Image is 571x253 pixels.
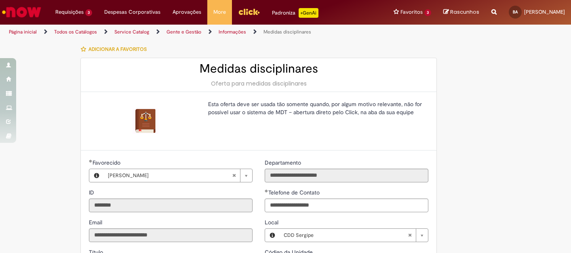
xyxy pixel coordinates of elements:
[54,29,97,35] a: Todos os Catálogos
[89,228,253,242] input: Email
[89,219,104,226] span: Somente leitura - Email
[208,100,422,116] p: Esta oferta deve ser usada tão somente quando, por algum motivo relevante, não for possível usar ...
[104,8,160,16] span: Despesas Corporativas
[424,9,431,16] span: 3
[55,8,84,16] span: Requisições
[404,229,416,242] abbr: Limpar campo Local
[219,29,246,35] a: Informações
[85,9,92,16] span: 3
[265,189,268,192] span: Obrigatório Preenchido
[524,8,565,15] span: [PERSON_NAME]
[299,8,318,18] p: +GenAi
[400,8,423,16] span: Favoritos
[265,159,303,167] label: Somente leitura - Departamento
[108,169,232,182] span: [PERSON_NAME]
[1,4,42,20] img: ServiceNow
[450,8,479,16] span: Rascunhos
[238,6,260,18] img: click_logo_yellow_360x200.png
[80,41,151,58] button: Adicionar a Favoritos
[265,199,428,212] input: Telefone de Contato
[272,8,318,18] div: Padroniza
[265,229,280,242] button: Local, Visualizar este registro CDD Sergipe
[89,159,93,163] span: Obrigatório Preenchido
[6,25,375,40] ul: Trilhas de página
[88,46,147,52] span: Adicionar a Favoritos
[265,219,280,226] span: Local
[166,29,201,35] a: Gente e Gestão
[268,189,321,196] span: Telefone de Contato
[89,188,96,197] label: Somente leitura - ID
[280,229,428,242] a: CDD SergipeLimpar campo Local
[213,8,226,16] span: More
[513,9,518,15] span: BA
[114,29,149,35] a: Service Catalog
[89,169,104,182] button: Favorecido, Visualizar este registro Bruna Barreto Porto Andrade
[89,79,428,88] div: Oferta para medidas disciplinares
[89,62,428,75] h2: Medidas disciplinares
[89,189,96,196] span: Somente leitura - ID
[284,229,408,242] span: CDD Sergipe
[263,29,311,35] a: Medidas disciplinares
[89,199,253,212] input: ID
[443,8,479,16] a: Rascunhos
[265,169,428,182] input: Departamento
[93,159,122,166] span: Necessários - Favorecido
[228,169,240,182] abbr: Limpar campo Favorecido
[89,218,104,226] label: Somente leitura - Email
[104,169,252,182] a: [PERSON_NAME]Limpar campo Favorecido
[9,29,37,35] a: Página inicial
[173,8,201,16] span: Aprovações
[133,108,158,134] img: Medidas disciplinares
